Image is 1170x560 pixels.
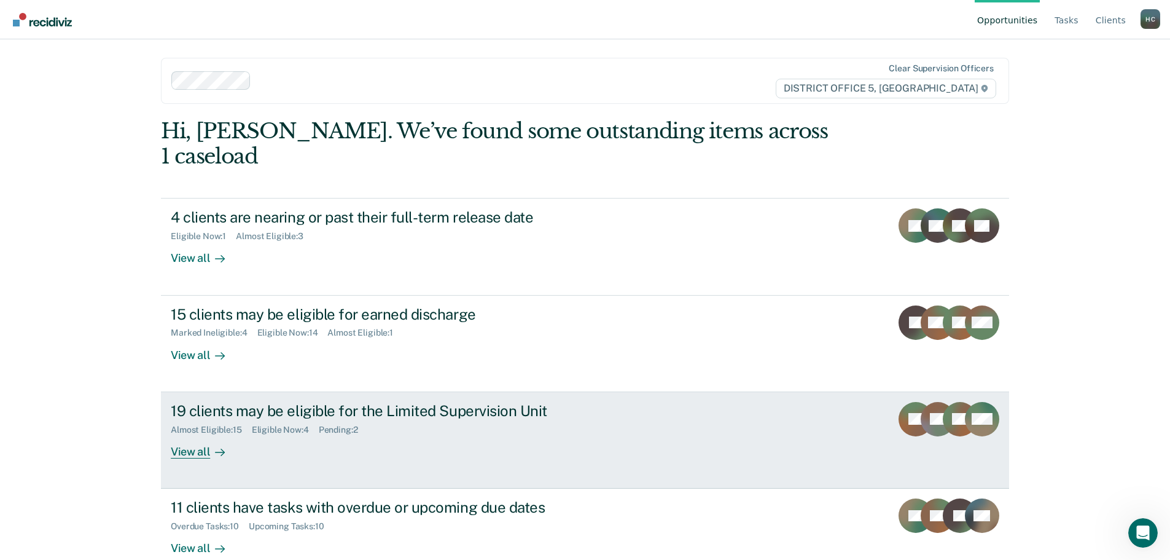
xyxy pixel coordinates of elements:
div: Almost Eligible : 15 [171,425,252,435]
span: DISTRICT OFFICE 5, [GEOGRAPHIC_DATA] [776,79,996,98]
div: Clear supervision officers [889,63,993,74]
div: 4 clients are nearing or past their full-term release date [171,208,602,226]
div: Almost Eligible : 3 [236,231,313,242]
div: 15 clients may be eligible for earned discharge [171,306,602,323]
div: View all [171,532,240,556]
a: 4 clients are nearing or past their full-term release dateEligible Now:1Almost Eligible:3View all [161,198,1009,295]
button: Profile dropdown button [1141,9,1160,29]
img: Recidiviz [13,13,72,26]
iframe: Intercom live chat [1128,518,1158,548]
div: 19 clients may be eligible for the Limited Supervision Unit [171,402,602,420]
div: Pending : 2 [319,425,368,435]
div: Eligible Now : 4 [252,425,319,435]
div: 11 clients have tasks with overdue or upcoming due dates [171,499,602,516]
div: Overdue Tasks : 10 [171,521,249,532]
a: 15 clients may be eligible for earned dischargeMarked Ineligible:4Eligible Now:14Almost Eligible:... [161,296,1009,392]
div: View all [171,435,240,459]
div: View all [171,242,240,266]
div: View all [171,338,240,362]
div: H C [1141,9,1160,29]
div: Marked Ineligible : 4 [171,328,257,338]
div: Hi, [PERSON_NAME]. We’ve found some outstanding items across 1 caseload [161,119,840,169]
a: 19 clients may be eligible for the Limited Supervision UnitAlmost Eligible:15Eligible Now:4Pendin... [161,392,1009,489]
div: Upcoming Tasks : 10 [249,521,334,532]
div: Eligible Now : 1 [171,231,236,242]
div: Almost Eligible : 1 [327,328,403,338]
div: Eligible Now : 14 [257,328,328,338]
